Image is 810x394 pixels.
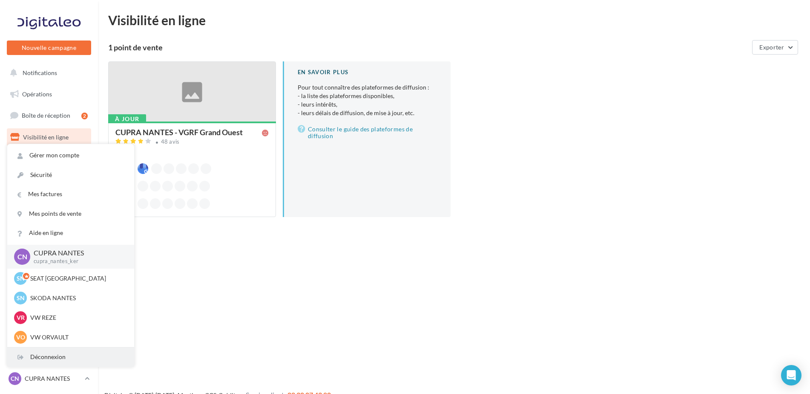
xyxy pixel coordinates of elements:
span: SN [17,274,25,283]
a: Sécurité [7,165,134,185]
div: 1 point de vente [108,43,749,51]
span: CN [17,252,27,261]
p: VW REZE [30,313,124,322]
a: Aide en ligne [7,223,134,243]
button: Notifications [5,64,89,82]
p: VW ORVAULT [30,333,124,342]
p: SKODA NANTES [30,294,124,302]
p: cupra_nantes_ker [34,258,121,265]
a: Visibilité en ligne [5,128,93,146]
div: En savoir plus [298,68,437,76]
a: SMS unitaire [5,150,93,168]
a: Consulter le guide des plateformes de diffusion [298,124,437,141]
a: Mes factures [7,185,134,204]
a: 48 avis [115,137,269,148]
p: Pour tout connaître des plateformes de diffusion : [298,83,437,117]
a: Gérer mon compte [7,146,134,165]
div: 2 [81,113,88,119]
div: Open Intercom Messenger [781,365,801,385]
div: Visibilité en ligne [108,14,800,26]
span: VO [16,333,25,342]
div: 48 avis [161,139,180,145]
p: SEAT [GEOGRAPHIC_DATA] [30,274,124,283]
a: Campagnes DataOnDemand [5,284,93,309]
button: Exporter [752,40,798,55]
div: Déconnexion [7,348,134,367]
a: Médiathèque [5,213,93,231]
span: Notifications [23,69,57,76]
span: Opérations [22,90,52,98]
li: - leurs intérêts, [298,100,437,109]
span: VR [17,313,25,322]
a: Mes points de vente [7,204,134,223]
p: CUPRA NANTES [25,374,81,383]
span: Visibilité en ligne [23,133,69,141]
button: Nouvelle campagne [7,41,91,55]
span: CN [11,374,19,383]
a: CN CUPRA NANTES [7,371,91,387]
a: Campagnes [5,171,93,188]
a: PLV et print personnalisable [5,255,93,281]
a: Calendrier [5,234,93,252]
span: Exporter [759,43,784,51]
span: SN [17,294,25,302]
div: À jour [108,114,146,124]
li: - la liste des plateformes disponibles, [298,92,437,100]
p: CUPRA NANTES [34,248,121,258]
a: Contacts [5,192,93,210]
li: - leurs délais de diffusion, de mise à jour, etc. [298,109,437,117]
a: Boîte de réception2 [5,106,93,125]
div: CUPRA NANTES - VGRF Grand Ouest [115,128,243,136]
span: Boîte de réception [22,112,70,119]
a: Opérations [5,85,93,103]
